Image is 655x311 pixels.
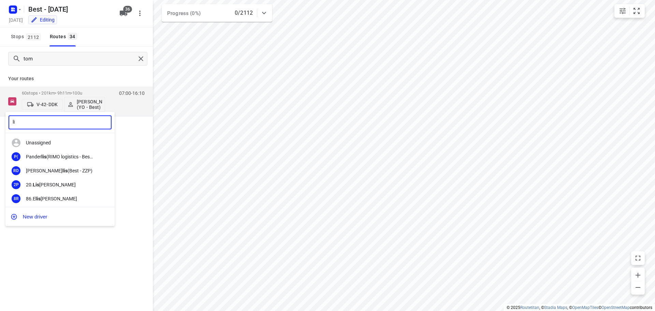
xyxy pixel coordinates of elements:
[26,196,98,201] div: 86.E [PERSON_NAME]
[9,115,112,129] input: Assign to...
[33,182,39,187] b: Lis
[26,182,98,187] div: 20. [PERSON_NAME]
[12,180,20,189] div: 2P
[5,178,115,192] div: 2P20.Lis[PERSON_NAME]
[26,154,98,159] div: Panderlis (RIMO logistics - Best - ZZP)
[41,154,46,159] b: lis
[5,206,115,220] div: LSLisa Scheepers (Best)
[35,196,41,201] b: lis
[12,194,20,203] div: 8R
[12,152,20,161] div: P(
[5,210,115,224] button: New driver
[5,150,115,164] div: P(Panderlis(RIMO logistics - Best - ZZP)
[26,168,98,173] div: [PERSON_NAME] (Best - ZZP)
[62,168,68,173] b: lis
[12,166,20,175] div: RD
[26,140,98,145] div: Unassigned
[5,164,115,178] div: RD[PERSON_NAME]lis(Best - ZZP)
[5,192,115,206] div: 8R86.Elis[PERSON_NAME]
[5,136,115,150] div: Unassigned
